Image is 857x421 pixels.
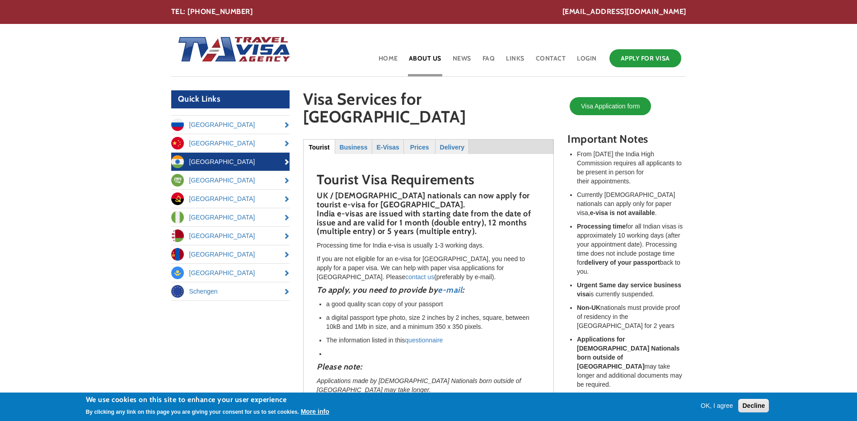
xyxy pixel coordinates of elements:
strong: delivery of your passport [584,259,660,266]
h3: Important Notes [567,133,686,145]
li: a good quality scan copy of your passport [326,299,540,309]
a: Visa Application form [570,97,651,115]
a: Business [336,140,371,154]
a: [GEOGRAPHIC_DATA] [171,116,290,134]
strong: Business [339,144,367,151]
a: News [452,47,472,76]
a: Tourist [304,140,335,154]
img: Home [171,28,291,73]
a: e-mail [438,285,462,295]
li: a digital passport type photo, size 2 inches by 2 inches, square, between 10kB and 1Mb in size, a... [326,313,540,331]
em: Applications made by [DEMOGRAPHIC_DATA] Nationals born outside of [GEOGRAPHIC_DATA] may take longer. [317,377,521,393]
p: By clicking any link on this page you are giving your consent for us to set cookies. [86,409,299,415]
div: TEL: [PHONE_NUMBER] [171,7,686,17]
strong: E-Visas [376,144,399,151]
a: [EMAIL_ADDRESS][DOMAIN_NAME] [562,7,686,17]
li: Currently [DEMOGRAPHIC_DATA] nationals can apply only for paper visa, . [577,190,686,217]
a: Home [378,47,399,76]
strong: Processing time [577,223,626,230]
a: [GEOGRAPHIC_DATA] [171,245,290,263]
li: for all Indian visas is approximately 10 working days (after your appointment date). Processing t... [577,222,686,276]
button: More info [301,407,329,416]
h1: Visa Services for [GEOGRAPHIC_DATA] [303,90,554,130]
strong: Tourist [309,144,329,151]
a: About Us [408,47,442,76]
li: nationals must provide proof of residency in the [GEOGRAPHIC_DATA] for 2 years [577,303,686,330]
a: Login [576,47,598,76]
strong: Applications for [DEMOGRAPHIC_DATA] Nationals born outside of [GEOGRAPHIC_DATA] [577,336,679,370]
strong: Delivery [440,144,464,151]
a: Links [505,47,525,76]
button: Decline [738,399,769,412]
a: [GEOGRAPHIC_DATA] [171,190,290,208]
a: Prices [404,140,435,154]
a: Delivery [436,140,468,154]
li: is currently suspended. [577,281,686,299]
a: [GEOGRAPHIC_DATA] [171,227,290,245]
li: may take longer and additional documents may be required. [577,335,686,389]
strong: To apply, you need to provide by : [317,285,464,295]
a: FAQ [482,47,496,76]
button: OK, I agree [697,401,737,410]
p: If you are not eligible for an e-visa for [GEOGRAPHIC_DATA], you need to apply for a paper visa. ... [317,254,540,281]
p: Processing time for India e-visa is usually 1-3 working days. [317,241,540,250]
a: Contact [535,47,567,76]
strong: Urgent Same day service business visa [577,281,681,298]
a: [GEOGRAPHIC_DATA] [171,134,290,152]
strong: Prices [410,144,429,151]
a: Apply for Visa [609,49,681,67]
a: questionnaire [405,337,443,344]
strong: e-visa is not available [590,209,655,216]
li: The information listed in this [326,336,540,345]
a: [GEOGRAPHIC_DATA] [171,171,290,189]
a: [GEOGRAPHIC_DATA] [171,153,290,171]
li: From [DATE] the India High Commission requires all applicants to be present in person for their a... [577,150,686,186]
strong: Non-UK [577,304,600,311]
a: Schengen [171,282,290,300]
a: [GEOGRAPHIC_DATA] [171,264,290,282]
h4: UK / [DEMOGRAPHIC_DATA] nationals can now apply for tourist e-visa for [GEOGRAPHIC_DATA]. India e... [317,192,540,236]
h2: Tourist Visa Requirements [317,172,540,187]
a: contact us [405,273,434,281]
h2: We use cookies on this site to enhance your user experience [86,395,329,405]
strong: Please note: [317,362,362,372]
a: E-Visas [373,140,403,154]
a: [GEOGRAPHIC_DATA] [171,208,290,226]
